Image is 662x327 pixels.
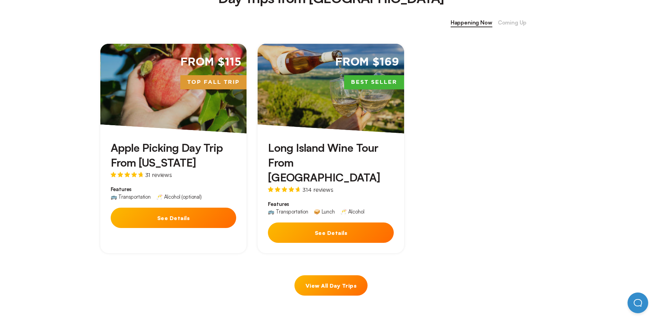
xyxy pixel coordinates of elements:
div: 🚌 Transportation [268,209,308,214]
span: Features [268,201,394,208]
span: Happening Now [451,18,492,27]
span: Top Fall Trip [180,75,247,90]
span: 31 reviews [145,172,172,178]
span: Best Seller [344,75,404,90]
h3: Apple Picking Day Trip From [US_STATE] [111,140,237,170]
h3: Long Island Wine Tour From [GEOGRAPHIC_DATA] [268,140,394,185]
span: Coming Up [498,18,527,27]
iframe: Help Scout Beacon - Open [628,293,648,313]
span: From $169 [335,55,399,70]
div: 🥂 Alcohol (optional) [156,194,202,199]
a: View All Day Trips [294,275,368,296]
div: 🥂 Alcohol [340,209,364,214]
a: From $169Best SellerLong Island Wine Tour From [GEOGRAPHIC_DATA]314 reviewsFeatures🚌 Transportati... [258,44,404,254]
span: 314 reviews [302,187,333,192]
span: Features [111,186,237,193]
div: 🥪 Lunch [314,209,335,214]
button: See Details [268,222,394,243]
a: From $115Top Fall TripApple Picking Day Trip From [US_STATE]31 reviewsFeatures🚌 Transportation🥂 A... [100,44,247,254]
button: See Details [111,208,237,228]
div: 🚌 Transportation [111,194,151,199]
span: From $115 [180,55,241,70]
